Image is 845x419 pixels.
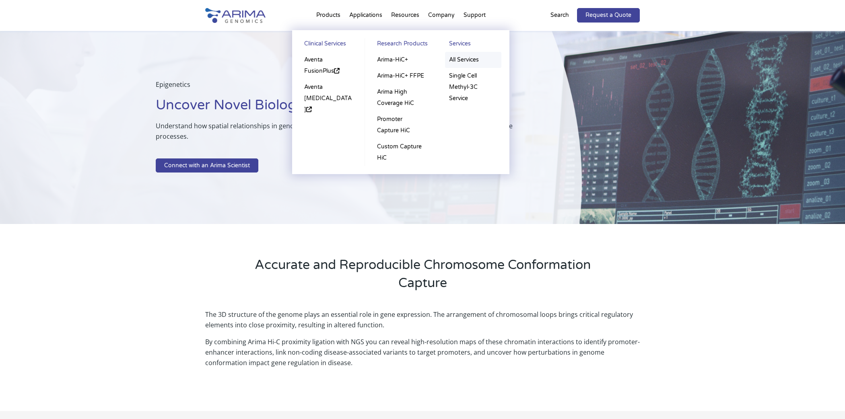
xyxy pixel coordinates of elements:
a: Research Products [373,38,429,52]
p: Epigenetics [156,79,542,96]
a: Clinical Services [300,38,357,52]
a: Services [445,38,501,52]
h1: Uncover Novel Biology with 3D Genomics [156,96,542,121]
p: By combining Arima Hi-C proximity ligation with NGS you can reveal high-resolution maps of these ... [205,337,640,368]
h2: Accurate and Reproducible Chromosome Conformation Capture [237,256,608,298]
p: Search [550,10,569,21]
a: Arima High Coverage HiC [373,84,429,111]
a: Request a Quote [577,8,640,23]
a: Arima-HiC+ FFPE [373,68,429,84]
a: Aventa FusionPlus [300,52,357,79]
a: Custom Capture HiC [373,139,429,166]
a: Aventa [MEDICAL_DATA] [300,79,357,118]
a: Arima-HiC+ [373,52,429,68]
p: Understand how spatial relationships in genome structure impact gene regulation, cellular develop... [156,121,542,148]
p: The 3D structure of the genome plays an essential role in gene expression. The arrangement of chr... [205,309,640,337]
a: All Services [445,52,501,68]
img: Arima-Genomics-logo [205,8,266,23]
a: Single Cell Methyl-3C Service [445,68,501,107]
a: Promoter Capture HiC [373,111,429,139]
a: Connect with an Arima Scientist [156,158,258,173]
